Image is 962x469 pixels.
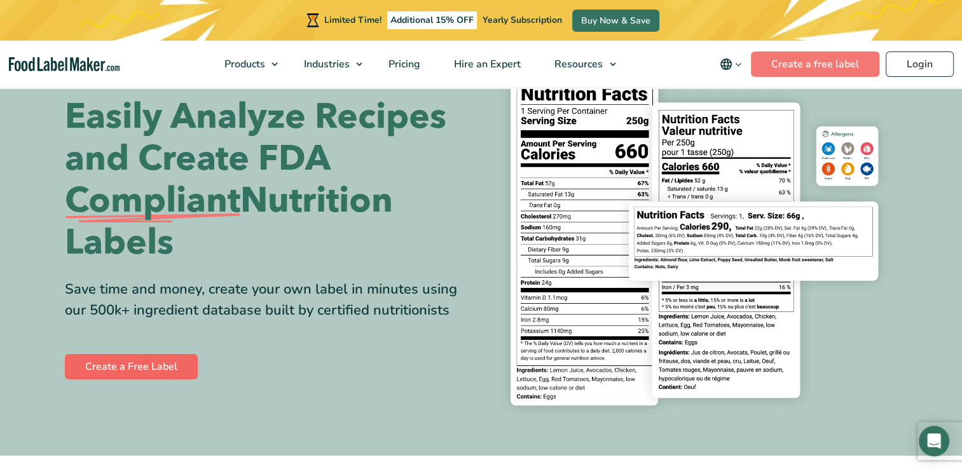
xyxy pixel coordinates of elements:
[324,14,381,26] span: Limited Time!
[208,41,284,88] a: Products
[300,57,351,71] span: Industries
[372,41,434,88] a: Pricing
[65,96,472,264] h1: Easily Analyze Recipes and Create FDA Nutrition Labels
[65,279,472,321] div: Save time and money, create your own label in minutes using our 500k+ ingredient database built b...
[437,41,535,88] a: Hire an Expert
[450,57,522,71] span: Hire an Expert
[751,51,879,77] a: Create a free label
[65,354,198,379] a: Create a Free Label
[886,51,954,77] a: Login
[287,41,369,88] a: Industries
[221,57,266,71] span: Products
[387,11,477,29] span: Additional 15% OFF
[538,41,622,88] a: Resources
[385,57,422,71] span: Pricing
[572,10,659,32] a: Buy Now & Save
[483,14,562,26] span: Yearly Subscription
[551,57,604,71] span: Resources
[919,426,949,456] div: Open Intercom Messenger
[65,180,240,222] span: Compliant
